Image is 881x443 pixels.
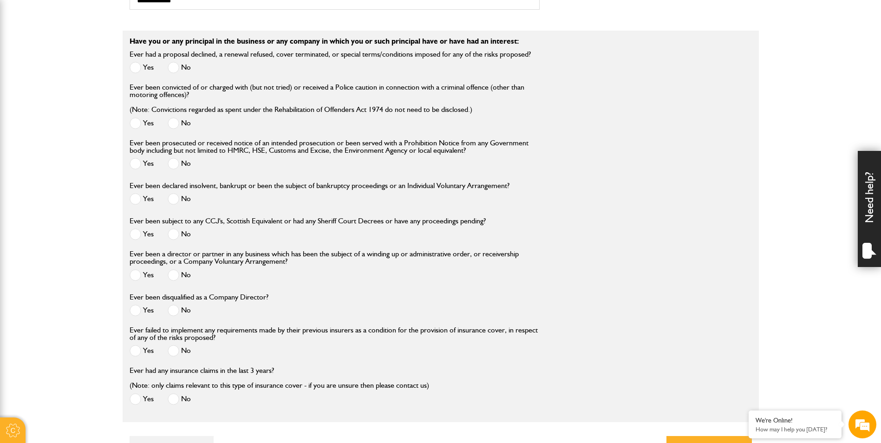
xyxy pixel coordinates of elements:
[130,305,154,316] label: Yes
[130,62,154,73] label: Yes
[130,269,154,281] label: Yes
[130,393,154,405] label: Yes
[152,5,175,27] div: Minimize live chat window
[168,269,191,281] label: No
[130,182,509,189] label: Ever been declared insolvent, bankrupt or been the subject of bankruptcy proceedings or an Indivi...
[130,367,429,389] label: Ever had any insurance claims in the last 3 years? (Note: only claims relevant to this type of in...
[48,52,156,64] div: Chat with us now
[12,168,170,278] textarea: Type your message and hit 'Enter'
[130,250,540,265] label: Ever been a director or partner in any business which has been the subject of a winding up or adm...
[130,139,540,154] label: Ever been prosecuted or received notice of an intended prosecution or been served with a Prohibit...
[168,345,191,357] label: No
[168,117,191,129] label: No
[130,51,531,58] label: Ever had a proposal declined, a renewal refused, cover terminated, or special terms/conditions im...
[130,345,154,357] label: Yes
[12,141,170,161] input: Enter your phone number
[168,393,191,405] label: No
[168,305,191,316] label: No
[756,426,835,433] p: How may I help you today?
[16,52,39,65] img: d_20077148190_company_1631870298795_20077148190
[130,84,540,113] label: Ever been convicted of or charged with (but not tried) or received a Police caution in connection...
[168,158,191,169] label: No
[756,417,835,424] div: We're Online!
[858,151,881,267] div: Need help?
[168,228,191,240] label: No
[126,286,169,299] em: Start Chat
[130,326,540,341] label: Ever failed to implement any requirements made by their previous insurers as a condition for the ...
[130,293,268,301] label: Ever been disqualified as a Company Director?
[130,158,154,169] label: Yes
[130,193,154,205] label: Yes
[12,86,170,106] input: Enter your last name
[12,113,170,134] input: Enter your email address
[168,62,191,73] label: No
[130,228,154,240] label: Yes
[130,217,486,225] label: Ever been subject to any CCJ's, Scottish Equivalent or had any Sheriff Court Decrees or have any ...
[168,193,191,205] label: No
[130,38,752,45] p: Have you or any principal in the business or any company in which you or such principal have or h...
[130,117,154,129] label: Yes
